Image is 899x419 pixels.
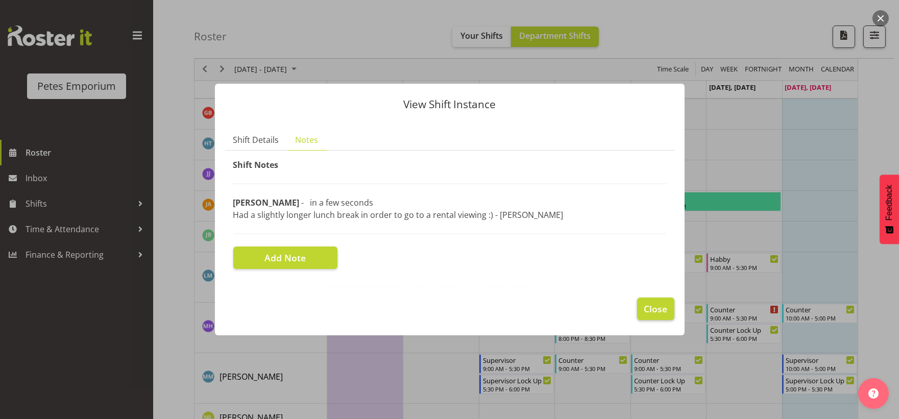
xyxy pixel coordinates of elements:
[885,185,894,220] span: Feedback
[880,175,899,244] button: Feedback - Show survey
[296,134,319,146] span: Notes
[302,197,374,208] span: - in a few seconds
[233,159,279,170] span: Shift Notes
[233,134,279,146] span: Shift Details
[225,99,674,110] p: View Shift Instance
[644,302,667,315] span: Close
[868,388,879,399] img: help-xxl-2.png
[233,247,337,269] button: Add Note
[637,298,674,320] button: Close
[233,209,666,221] p: Had a slightly longer lunch break in order to go to a rental viewing :) - [PERSON_NAME]
[233,197,300,208] span: [PERSON_NAME]
[264,251,306,264] span: Add Note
